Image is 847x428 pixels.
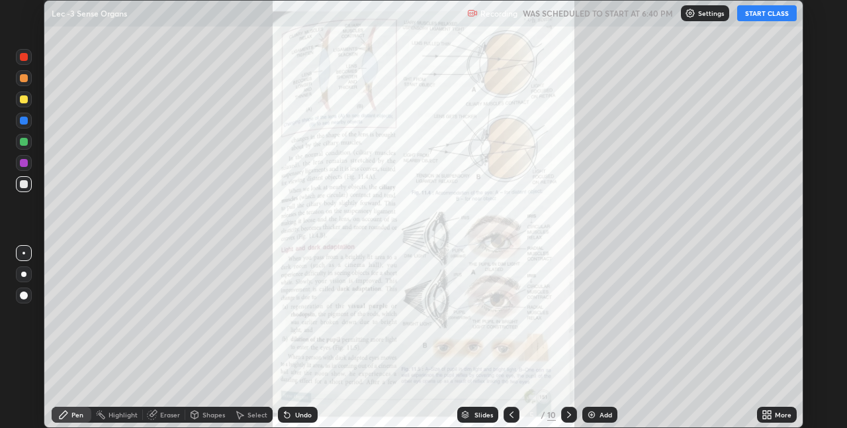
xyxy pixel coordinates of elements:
div: Highlight [109,411,138,418]
div: 5 [525,411,538,419]
p: Recording [480,9,517,19]
div: Shapes [202,411,225,418]
div: / [541,411,545,419]
img: recording.375f2c34.svg [467,8,478,19]
div: Undo [295,411,312,418]
p: Lec -3 Sense Organs [52,8,127,19]
p: Settings [698,10,724,17]
div: Pen [71,411,83,418]
div: Slides [474,411,493,418]
div: Add [600,411,612,418]
img: add-slide-button [586,409,597,420]
button: START CLASS [737,5,797,21]
h5: WAS SCHEDULED TO START AT 6:40 PM [523,7,673,19]
div: 10 [547,409,556,421]
img: class-settings-icons [685,8,695,19]
div: More [775,411,791,418]
div: Select [247,411,267,418]
div: Eraser [160,411,180,418]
